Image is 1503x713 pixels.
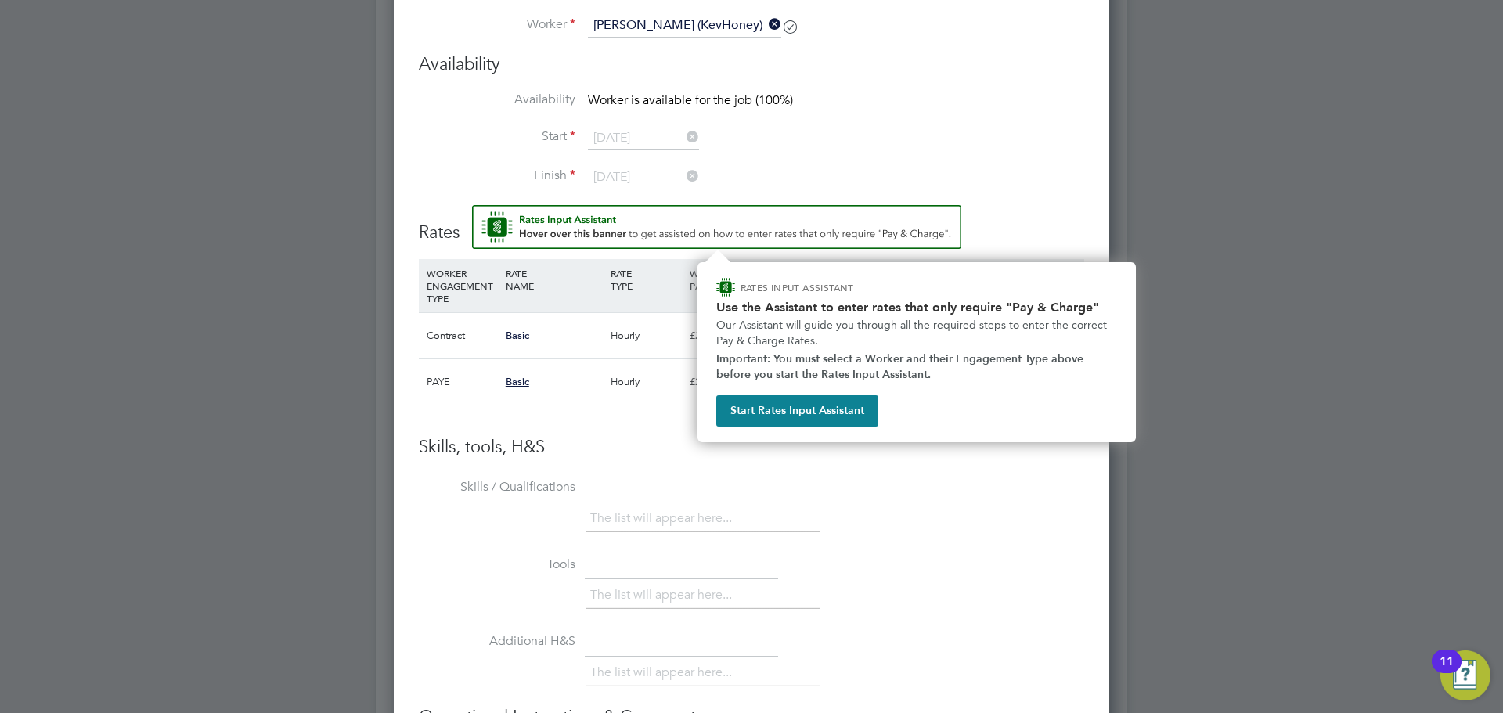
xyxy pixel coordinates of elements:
[419,167,575,184] label: Finish
[716,278,735,297] img: ENGAGE Assistant Icon
[590,508,738,529] li: The list will appear here...
[419,205,1084,244] h3: Rates
[716,395,878,427] button: Start Rates Input Assistant
[419,53,1084,76] h3: Availability
[697,262,1136,442] div: How to input Rates that only require Pay & Charge
[741,281,937,294] p: RATES INPUT ASSISTANT
[506,329,529,342] span: Basic
[716,318,1117,348] p: Our Assistant will guide you through all the required steps to enter the correct Pay & Charge Rates.
[686,313,765,358] div: £27.57
[1440,650,1490,700] button: Open Resource Center, 11 new notifications
[716,300,1117,315] h2: Use the Assistant to enter rates that only require "Pay & Charge"
[1001,259,1080,312] div: AGENCY CHARGE RATE
[588,127,699,150] input: Select one
[922,259,1001,300] div: AGENCY MARKUP
[588,92,793,108] span: Worker is available for the job (100%)
[506,375,529,388] span: Basic
[423,313,502,358] div: Contract
[588,166,699,189] input: Select one
[844,259,923,300] div: EMPLOYER COST
[607,313,686,358] div: Hourly
[590,585,738,606] li: The list will appear here...
[765,259,844,300] div: HOLIDAY PAY
[472,205,961,249] button: Rate Assistant
[419,633,575,650] label: Additional H&S
[423,359,502,405] div: PAYE
[419,16,575,33] label: Worker
[419,128,575,145] label: Start
[607,259,686,300] div: RATE TYPE
[588,14,781,38] input: Search for...
[423,259,502,312] div: WORKER ENGAGEMENT TYPE
[716,352,1087,381] strong: Important: You must select a Worker and their Engagement Type above before you start the Rates In...
[686,259,765,300] div: WORKER PAY RATE
[419,479,575,495] label: Skills / Qualifications
[1440,661,1454,682] div: 11
[686,359,765,405] div: £21.00
[419,556,575,573] label: Tools
[419,436,1084,459] h3: Skills, tools, H&S
[590,662,738,683] li: The list will appear here...
[502,259,607,300] div: RATE NAME
[419,92,575,108] label: Availability
[607,359,686,405] div: Hourly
